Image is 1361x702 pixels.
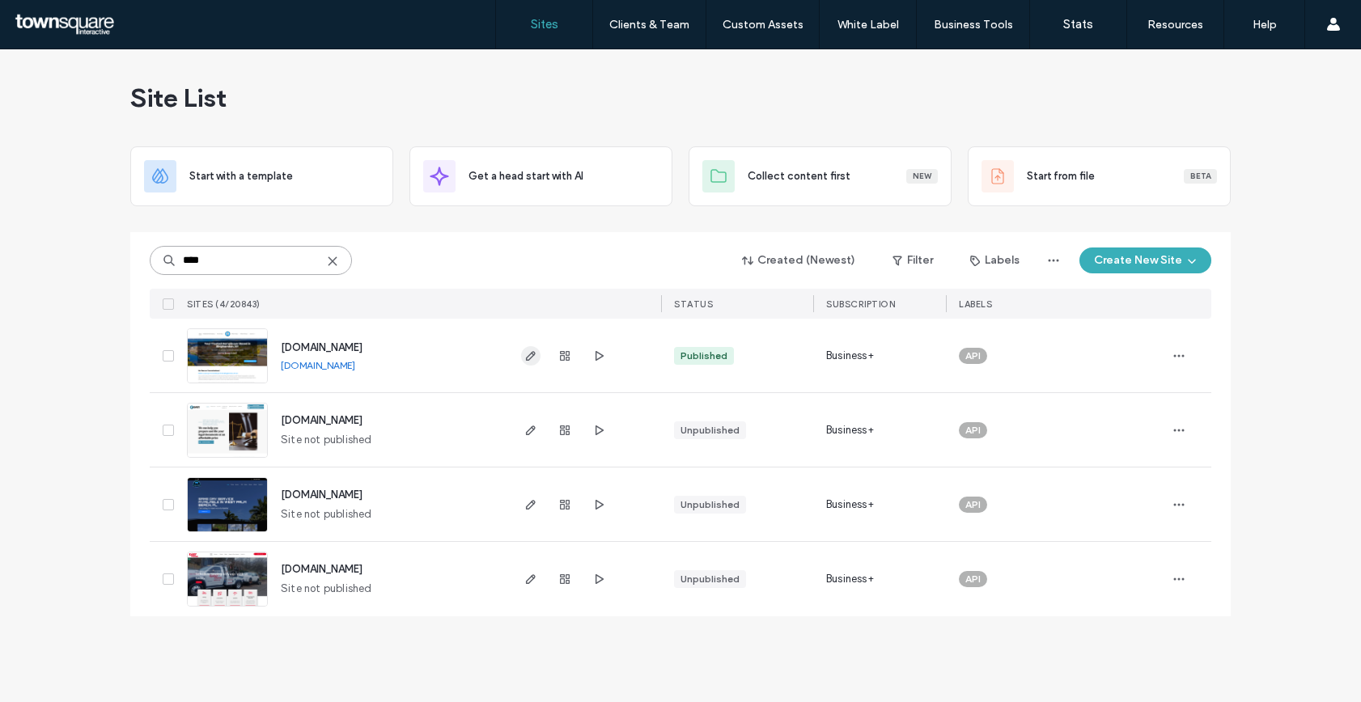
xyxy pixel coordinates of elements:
[469,168,583,184] span: Get a head start with AI
[281,359,355,371] a: [DOMAIN_NAME]
[609,18,689,32] label: Clients & Team
[281,432,372,448] span: Site not published
[281,506,372,522] span: Site not published
[876,247,949,273] button: Filter
[281,563,363,575] a: [DOMAIN_NAME]
[187,298,261,310] span: SITES (4/20843)
[723,18,803,32] label: Custom Assets
[826,497,874,513] span: Business+
[965,572,981,586] span: API
[1147,18,1203,32] label: Resources
[680,423,740,438] div: Unpublished
[826,571,874,587] span: Business+
[281,414,363,426] a: [DOMAIN_NAME]
[934,18,1013,32] label: Business Tools
[837,18,899,32] label: White Label
[531,17,558,32] label: Sites
[1253,18,1277,32] label: Help
[689,146,952,206] div: Collect content firstNew
[956,247,1034,273] button: Labels
[130,146,393,206] div: Start with a template
[968,146,1231,206] div: Start from fileBeta
[1079,247,1211,273] button: Create New Site
[826,422,874,438] span: Business+
[965,423,981,438] span: API
[748,168,850,184] span: Collect content first
[680,572,740,586] div: Unpublished
[281,581,372,597] span: Site not published
[728,247,870,273] button: Created (Newest)
[189,168,293,184] span: Start with a template
[409,146,672,206] div: Get a head start with AI
[680,349,727,363] div: Published
[37,11,70,26] span: Help
[965,497,981,512] span: API
[1184,169,1217,184] div: Beta
[826,348,874,364] span: Business+
[130,82,227,114] span: Site List
[906,169,938,184] div: New
[281,488,363,501] a: [DOMAIN_NAME]
[674,298,713,310] span: STATUS
[281,341,363,353] a: [DOMAIN_NAME]
[826,298,895,310] span: SUBSCRIPTION
[1063,17,1093,32] label: Stats
[959,298,992,310] span: LABELS
[680,497,740,512] div: Unpublished
[965,349,981,363] span: API
[1027,168,1095,184] span: Start from file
